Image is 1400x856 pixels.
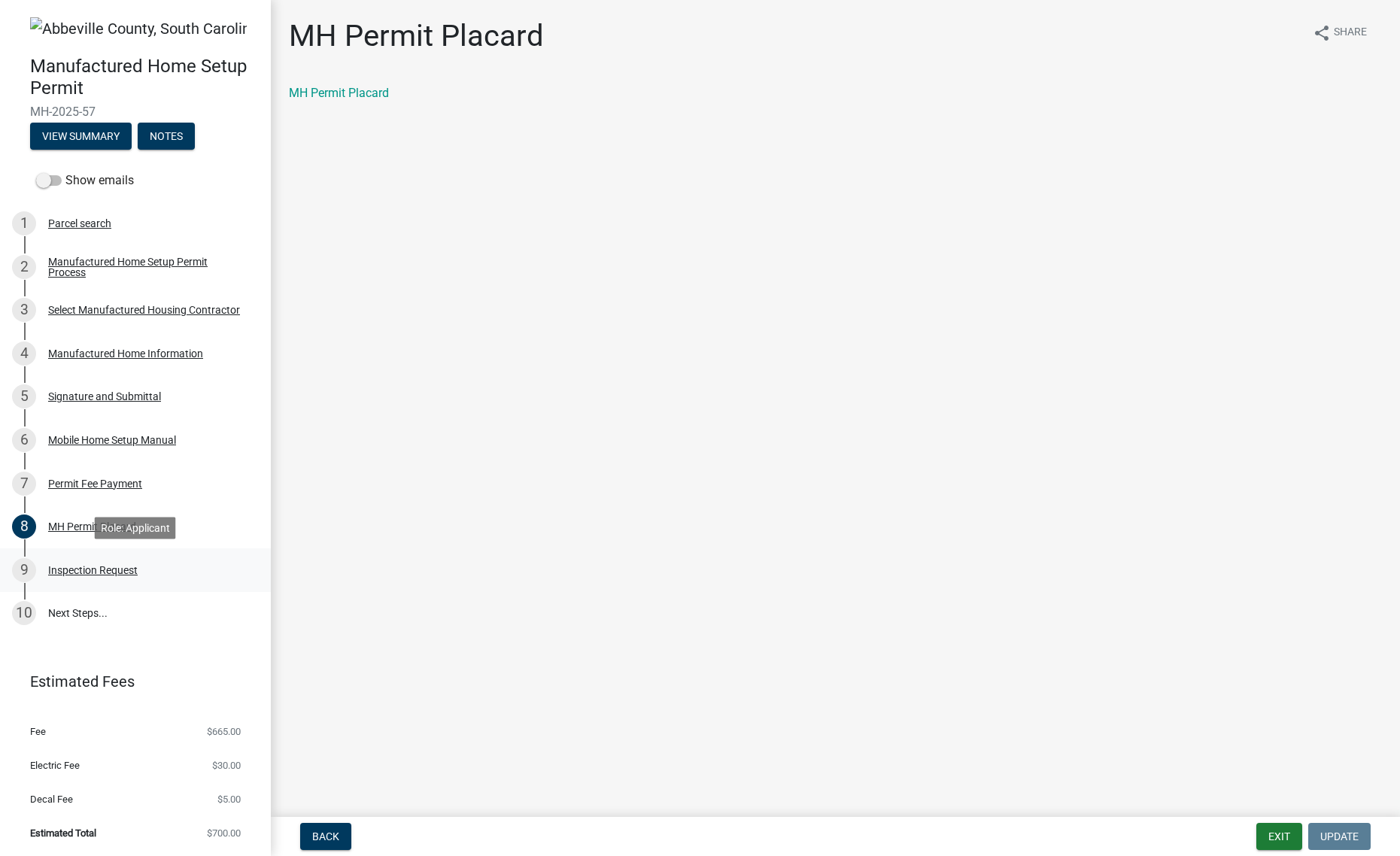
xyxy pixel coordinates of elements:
[12,298,36,322] div: 3
[30,727,46,736] span: Fee
[300,823,351,850] button: Back
[1256,823,1302,850] button: Exit
[30,794,73,804] span: Decal Fee
[30,760,80,770] span: Electric Fee
[1308,823,1371,850] button: Update
[30,132,132,144] wm-modal-confirm: Summary
[30,828,96,838] span: Estimated Total
[1334,24,1367,42] span: Share
[289,86,389,100] a: MH Permit Placard
[1301,18,1379,47] button: shareShare
[138,132,195,144] wm-modal-confirm: Notes
[48,478,142,489] div: Permit Fee Payment
[12,428,36,452] div: 6
[217,794,241,804] span: $5.00
[48,218,111,229] div: Parcel search
[48,348,203,359] div: Manufactured Home Information
[312,830,339,842] span: Back
[12,666,247,697] a: Estimated Fees
[1313,24,1331,42] i: share
[36,172,134,190] label: Show emails
[12,472,36,496] div: 7
[12,558,36,582] div: 9
[48,565,138,575] div: Inspection Request
[138,123,195,150] button: Notes
[30,105,241,119] span: MH-2025-57
[212,760,241,770] span: $30.00
[207,727,241,736] span: $665.00
[1320,830,1359,842] span: Update
[289,18,544,54] h1: MH Permit Placard
[12,384,36,408] div: 5
[95,517,176,539] div: Role: Applicant
[207,828,241,838] span: $700.00
[12,211,36,235] div: 1
[48,305,240,315] div: Select Manufactured Housing Contractor
[48,256,247,278] div: Manufactured Home Setup Permit Process
[48,435,176,445] div: Mobile Home Setup Manual
[48,391,161,402] div: Signature and Submittal
[30,17,247,40] img: Abbeville County, South Carolina
[30,123,132,150] button: View Summary
[12,341,36,366] div: 4
[48,521,136,532] div: MH Permit Placard
[12,601,36,625] div: 10
[12,515,36,539] div: 8
[30,56,259,99] h4: Manufactured Home Setup Permit
[12,255,36,279] div: 2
